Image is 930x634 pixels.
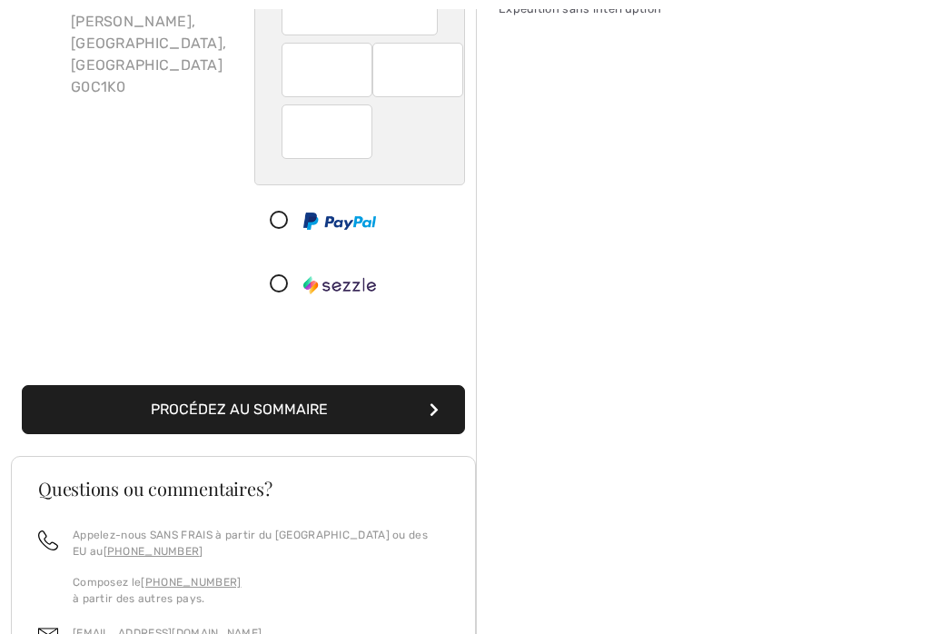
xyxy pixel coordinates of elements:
iframe: Secure Credit Card Frame - Expiration Year [387,49,451,91]
a: [PHONE_NUMBER] [141,576,241,589]
img: PayPal [303,213,376,230]
a: [PHONE_NUMBER] [104,545,203,558]
iframe: Secure Credit Card Frame - CVV [296,111,361,153]
p: Appelez-nous SANS FRAIS à partir du [GEOGRAPHIC_DATA] ou des EU au [73,527,449,560]
p: Composez le à partir des autres pays. [73,574,449,607]
iframe: Secure Credit Card Frame - Expiration Month [296,49,361,91]
img: call [38,530,58,550]
img: Sezzle [303,276,376,294]
h3: Questions ou commentaires? [38,480,449,498]
button: Procédez au sommaire [22,385,465,434]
